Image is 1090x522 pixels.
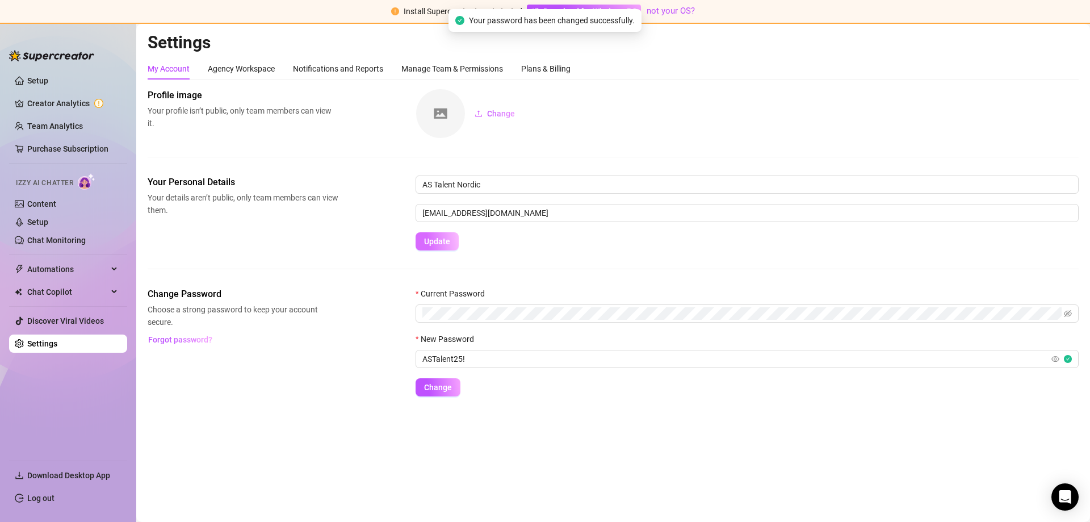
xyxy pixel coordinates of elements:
[27,471,110,480] span: Download Desktop App
[422,353,1049,365] input: New Password
[148,191,338,216] span: Your details aren’t public, only team members can view them.
[543,5,637,18] span: Download for Windows PC
[148,303,338,328] span: Choose a strong password to keep your account secure.
[416,176,1079,194] input: Enter name
[1064,310,1072,318] span: eye-invisible
[469,14,635,27] span: Your password has been changed successfully.
[27,218,48,227] a: Setup
[404,7,522,16] span: Install Supercreator to get started
[27,283,108,301] span: Chat Copilot
[424,383,452,392] span: Change
[416,232,459,250] button: Update
[521,62,571,75] div: Plans & Billing
[416,89,465,138] img: square-placeholder.png
[527,5,641,18] a: Download for Windows PC
[27,494,54,503] a: Log out
[148,105,338,130] span: Your profile isn’t public, only team members can view it.
[78,173,95,190] img: AI Chatter
[455,16,464,25] span: check-circle
[9,50,94,61] img: logo-BBDzfeDw.svg
[27,76,48,85] a: Setup
[148,335,212,344] span: Forgot password?
[148,62,190,75] div: My Account
[401,62,503,75] div: Manage Team & Permissions
[293,62,383,75] div: Notifications and Reports
[148,32,1079,53] h2: Settings
[466,105,524,123] button: Change
[27,94,118,112] a: Creator Analytics exclamation-circle
[416,287,492,300] label: Current Password
[424,237,450,246] span: Update
[27,140,118,158] a: Purchase Subscription
[487,109,515,118] span: Change
[475,110,483,118] span: upload
[531,7,539,15] span: windows
[148,176,338,189] span: Your Personal Details
[647,6,695,16] a: not your OS?
[27,199,56,208] a: Content
[391,7,399,15] span: exclamation-circle
[1051,483,1079,511] div: Open Intercom Messenger
[27,236,86,245] a: Chat Monitoring
[416,378,460,396] button: Change
[422,307,1062,320] input: Current Password
[1051,355,1059,363] span: eye
[416,333,481,345] label: New Password
[15,471,24,480] span: download
[15,265,24,274] span: thunderbolt
[27,122,83,131] a: Team Analytics
[148,89,338,102] span: Profile image
[15,288,22,296] img: Chat Copilot
[27,316,104,325] a: Discover Viral Videos
[148,331,212,349] button: Forgot password?
[27,339,57,348] a: Settings
[416,204,1079,222] input: Enter new email
[16,178,73,189] span: Izzy AI Chatter
[27,260,108,278] span: Automations
[148,287,338,301] span: Change Password
[208,62,275,75] div: Agency Workspace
